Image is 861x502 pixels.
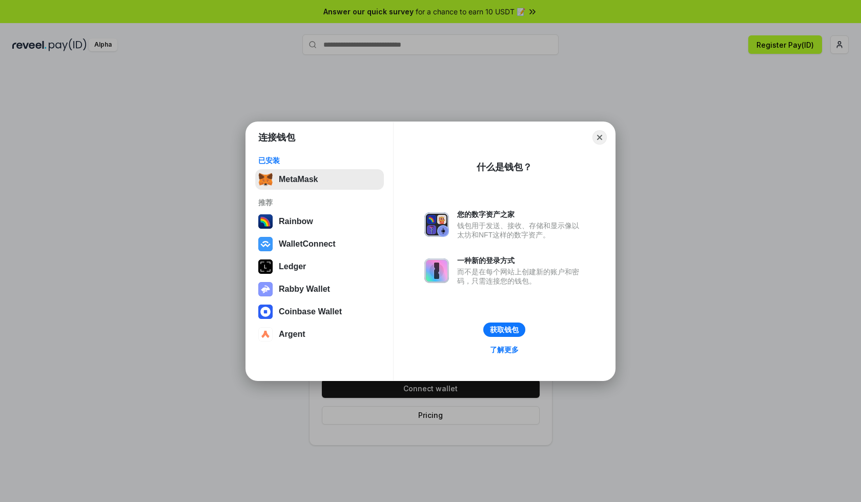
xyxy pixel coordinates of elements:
[258,156,381,165] div: 已安装
[258,131,295,144] h1: 连接钱包
[255,211,384,232] button: Rainbow
[457,221,584,239] div: 钱包用于发送、接收、存储和显示像以太坊和NFT这样的数字资产。
[279,262,306,271] div: Ledger
[258,237,273,251] img: svg+xml,%3Csvg%20width%3D%2228%22%20height%3D%2228%22%20viewBox%3D%220%200%2028%2028%22%20fill%3D...
[490,345,519,354] div: 了解更多
[255,234,384,254] button: WalletConnect
[457,256,584,265] div: 一种新的登录方式
[424,258,449,283] img: svg+xml,%3Csvg%20xmlns%3D%22http%3A%2F%2Fwww.w3.org%2F2000%2Fsvg%22%20fill%3D%22none%22%20viewBox...
[255,169,384,190] button: MetaMask
[279,330,305,339] div: Argent
[255,324,384,345] button: Argent
[258,172,273,187] img: svg+xml,%3Csvg%20fill%3D%22none%22%20height%3D%2233%22%20viewBox%3D%220%200%2035%2033%22%20width%...
[258,305,273,319] img: svg+xml,%3Csvg%20width%3D%2228%22%20height%3D%2228%22%20viewBox%3D%220%200%2028%2028%22%20fill%3D...
[258,198,381,207] div: 推荐
[255,302,384,322] button: Coinbase Wallet
[424,212,449,237] img: svg+xml,%3Csvg%20xmlns%3D%22http%3A%2F%2Fwww.w3.org%2F2000%2Fsvg%22%20fill%3D%22none%22%20viewBox...
[484,343,525,356] a: 了解更多
[258,327,273,342] img: svg+xml,%3Csvg%20width%3D%2228%22%20height%3D%2228%22%20viewBox%3D%220%200%2028%2028%22%20fill%3D...
[279,239,336,249] div: WalletConnect
[490,325,519,334] div: 获取钱包
[279,175,318,184] div: MetaMask
[457,210,584,219] div: 您的数字资产之家
[258,214,273,229] img: svg+xml,%3Csvg%20width%3D%22120%22%20height%3D%22120%22%20viewBox%3D%220%200%20120%20120%22%20fil...
[477,161,532,173] div: 什么是钱包？
[258,282,273,296] img: svg+xml,%3Csvg%20xmlns%3D%22http%3A%2F%2Fwww.w3.org%2F2000%2Fsvg%22%20fill%3D%22none%22%20viewBox...
[483,323,525,337] button: 获取钱包
[255,256,384,277] button: Ledger
[279,307,342,316] div: Coinbase Wallet
[592,130,607,145] button: Close
[279,217,313,226] div: Rainbow
[258,259,273,274] img: svg+xml,%3Csvg%20xmlns%3D%22http%3A%2F%2Fwww.w3.org%2F2000%2Fsvg%22%20width%3D%2228%22%20height%3...
[255,279,384,299] button: Rabby Wallet
[279,285,330,294] div: Rabby Wallet
[457,267,584,286] div: 而不是在每个网站上创建新的账户和密码，只需连接您的钱包。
